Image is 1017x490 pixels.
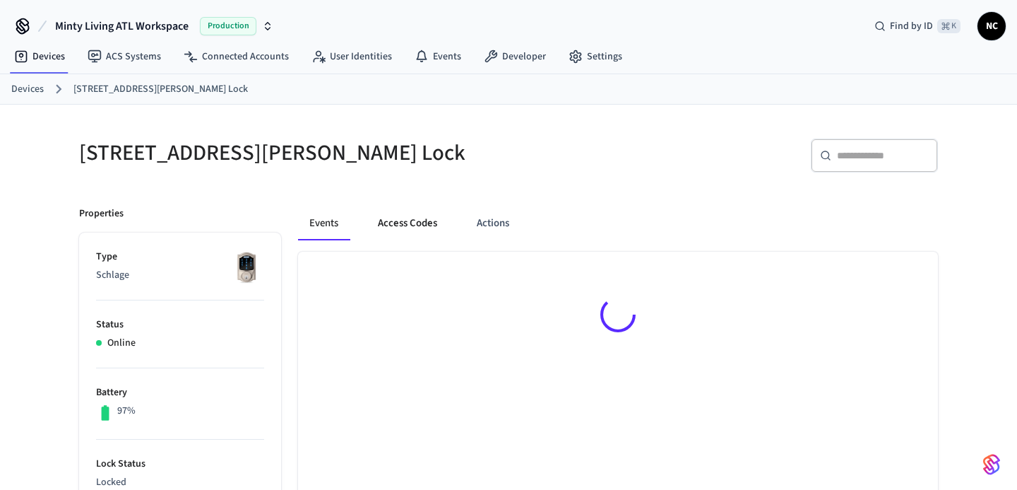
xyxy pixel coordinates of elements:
[977,12,1006,40] button: NC
[557,44,634,69] a: Settings
[117,404,136,419] p: 97%
[300,44,403,69] a: User Identities
[79,206,124,221] p: Properties
[403,44,472,69] a: Events
[96,457,264,472] p: Lock Status
[200,17,256,35] span: Production
[96,250,264,264] p: Type
[465,206,521,240] button: Actions
[983,453,1000,476] img: SeamLogoGradient.69752ec5.svg
[96,475,264,490] p: Locked
[73,82,248,97] a: [STREET_ADDRESS][PERSON_NAME] Lock
[55,18,189,35] span: Minty Living ATL Workspace
[11,82,44,97] a: Devices
[979,13,1004,39] span: NC
[96,268,264,283] p: Schlage
[96,385,264,400] p: Battery
[3,44,76,69] a: Devices
[79,139,500,168] h5: [STREET_ADDRESS][PERSON_NAME] Lock
[890,19,933,33] span: Find by ID
[367,206,448,240] button: Access Codes
[937,19,961,33] span: ⌘ K
[96,317,264,332] p: Status
[172,44,300,69] a: Connected Accounts
[472,44,557,69] a: Developer
[107,336,136,351] p: Online
[298,206,938,240] div: ant example
[298,206,350,240] button: Events
[863,13,972,39] div: Find by ID⌘ K
[76,44,172,69] a: ACS Systems
[229,250,264,285] img: Schlage Sense Smart Deadbolt with Camelot Trim, Front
